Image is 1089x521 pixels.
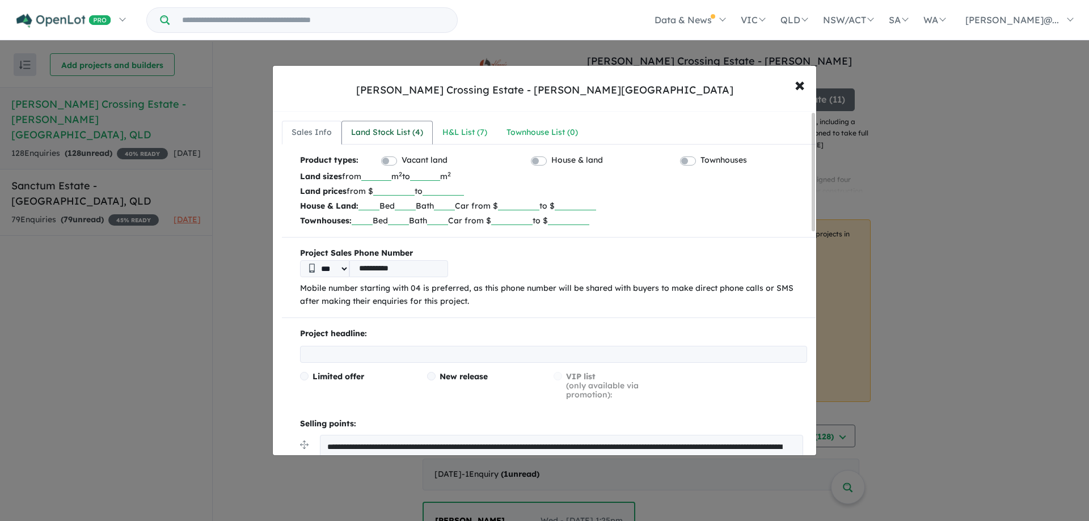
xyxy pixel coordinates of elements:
[356,83,733,98] div: [PERSON_NAME] Crossing Estate - [PERSON_NAME][GEOGRAPHIC_DATA]
[292,126,332,139] div: Sales Info
[300,215,352,226] b: Townhouses:
[551,154,603,167] label: House & land
[16,14,111,28] img: Openlot PRO Logo White
[300,171,342,181] b: Land sizes
[172,8,455,32] input: Try estate name, suburb, builder or developer
[506,126,578,139] div: Townhouse List ( 0 )
[313,371,364,382] span: Limited offer
[300,440,309,449] img: drag.svg
[399,170,402,178] sup: 2
[300,417,807,431] p: Selling points:
[300,282,807,309] p: Mobile number starting with 04 is preferred, as this phone number will be shared with buyers to m...
[300,154,358,169] b: Product types:
[300,247,807,260] b: Project Sales Phone Number
[965,14,1059,26] span: [PERSON_NAME]@...
[440,371,488,382] span: New release
[442,126,487,139] div: H&L List ( 7 )
[300,327,807,341] p: Project headline:
[795,72,805,96] span: ×
[309,264,315,273] img: Phone icon
[300,169,807,184] p: from m to m
[448,170,451,178] sup: 2
[300,198,807,213] p: Bed Bath Car from $ to $
[300,184,807,198] p: from $ to
[700,154,747,167] label: Townhouses
[300,201,358,211] b: House & Land:
[300,213,807,228] p: Bed Bath Car from $ to $
[351,126,423,139] div: Land Stock List ( 4 )
[300,186,347,196] b: Land prices
[402,154,448,167] label: Vacant land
